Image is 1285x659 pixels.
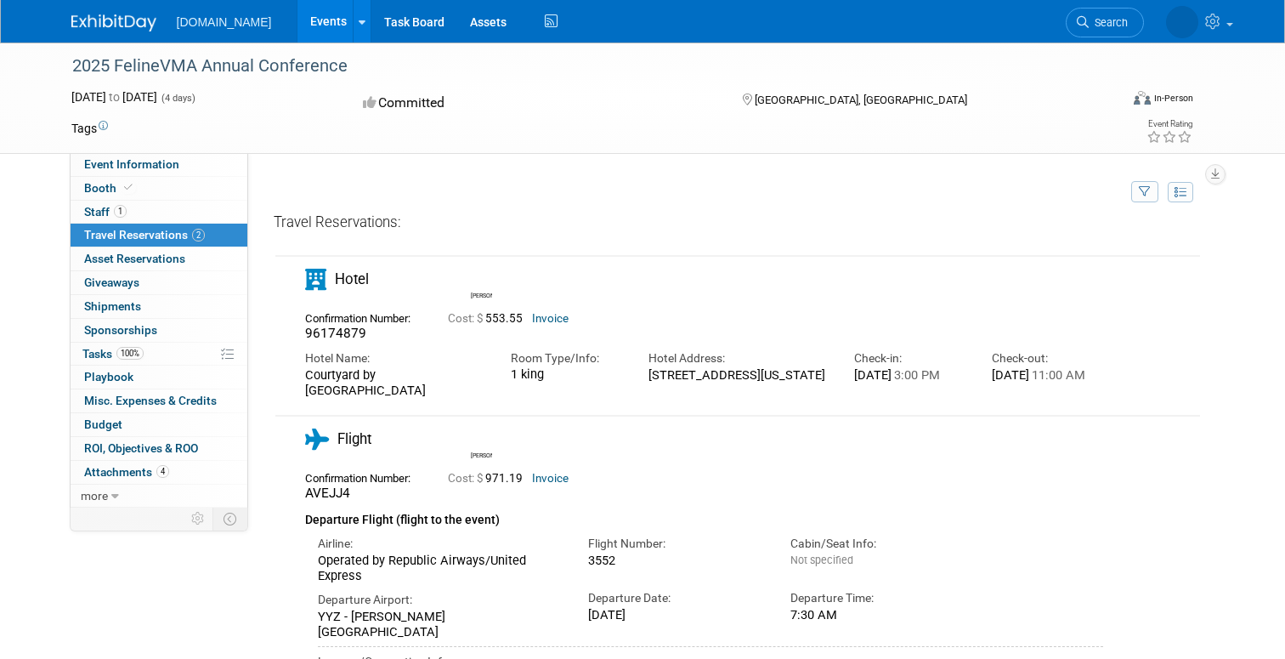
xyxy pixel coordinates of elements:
div: Committed [358,88,715,118]
div: Check-out: [992,350,1104,366]
div: Departure Time: [790,590,968,606]
a: Search [1066,8,1144,37]
a: Misc. Expenses & Credits [71,389,247,412]
div: [DATE] [992,367,1104,383]
div: Departure Airport: [318,592,563,608]
div: Departure Flight (flight to the event) [305,503,1104,530]
span: 3:00 PM [892,367,940,383]
span: Attachments [84,465,169,479]
div: Hotel Name: [305,350,485,366]
a: Booth [71,177,247,200]
span: (4 days) [160,93,195,104]
img: Lucas Smith [471,426,495,450]
span: 553.55 [448,312,529,325]
span: [DATE] [DATE] [71,90,157,104]
a: Shipments [71,295,247,318]
i: Filter by Traveler [1139,187,1151,198]
div: Departure Date: [588,590,766,606]
div: 2025 FelineVMA Annual Conference [66,51,1098,82]
span: AVEJJ4 [305,486,350,501]
div: Lucas Smith [471,290,492,300]
div: [STREET_ADDRESS][US_STATE] [648,367,829,383]
span: ROI, Objectives & ROO [84,441,198,455]
span: Hotel [335,270,369,287]
a: ROI, Objectives & ROO [71,437,247,460]
span: Budget [84,418,122,431]
span: Event Information [84,157,179,171]
div: Confirmation Number: [305,307,422,326]
div: Lucas Smith [471,450,492,460]
img: Format-Inperson.png [1134,91,1151,105]
a: Attachments4 [71,461,247,484]
i: Hotel [305,269,326,290]
div: [DATE] [854,367,966,383]
span: Flight [337,430,371,447]
span: Booth [84,181,136,195]
div: Cabin/Seat Info: [790,536,968,552]
img: Lucas Smith [471,266,495,290]
div: Flight Number: [588,536,766,552]
a: Asset Reservations [71,247,247,270]
a: Travel Reservations2 [71,224,247,247]
a: more [71,485,247,508]
a: Giveaways [71,271,247,294]
span: [GEOGRAPHIC_DATA], [GEOGRAPHIC_DATA] [755,94,967,106]
div: Event Rating [1146,120,1192,128]
span: Misc. Expenses & Credits [84,394,217,407]
span: Travel Reservations [84,228,205,241]
div: Room Type/Info: [511,350,623,366]
a: Invoice [532,472,569,485]
span: Playbook [84,370,133,383]
span: Staff [84,205,127,219]
div: Lucas Smith [467,266,496,300]
div: Check-in: [854,350,966,366]
div: Lucas Smith [467,426,496,460]
a: Budget [71,413,247,436]
div: [DATE] [588,607,766,622]
span: more [81,489,108,503]
span: Tasks [82,347,144,361]
td: Toggle Event Tabs [212,508,247,530]
div: Hotel Address: [648,350,829,366]
span: [DOMAIN_NAME] [177,15,272,29]
span: Cost: $ [448,312,485,325]
span: Cost: $ [448,472,485,485]
span: 2 [192,229,205,241]
a: Event Information [71,153,247,176]
div: Travel Reservations: [274,213,1202,239]
span: 96174879 [305,326,366,341]
span: Sponsorships [84,323,157,337]
div: In-Person [1153,92,1193,105]
img: Lucas Smith [1166,6,1198,38]
span: Giveaways [84,276,139,289]
span: 100% [116,347,144,360]
span: to [106,90,122,104]
div: 1 king [511,367,623,383]
a: Staff1 [71,201,247,224]
div: Operated by Republic Airways/United Express [318,553,563,584]
span: Search [1089,16,1128,29]
div: Courtyard by [GEOGRAPHIC_DATA] [305,367,485,399]
img: ExhibitDay [71,14,156,31]
div: YYZ - [PERSON_NAME][GEOGRAPHIC_DATA] [318,609,563,640]
a: Invoice [532,312,569,325]
td: Tags [71,120,108,137]
span: 11:00 AM [1029,367,1085,383]
a: Sponsorships [71,319,247,342]
span: 4 [156,465,169,478]
i: Booth reservation complete [124,183,133,192]
span: Shipments [84,299,141,313]
a: Playbook [71,366,247,389]
span: Not specified [790,554,853,566]
div: Airline: [318,536,563,552]
span: 971.19 [448,472,529,485]
div: 3552 [588,553,766,568]
span: 1 [114,205,127,218]
a: Tasks100% [71,343,247,366]
i: Flight [305,429,329,450]
span: Asset Reservations [84,252,185,265]
div: 7:30 AM [790,607,968,622]
div: Event Format [1027,88,1193,114]
td: Personalize Event Tab Strip [184,508,213,530]
div: Confirmation Number: [305,467,422,486]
